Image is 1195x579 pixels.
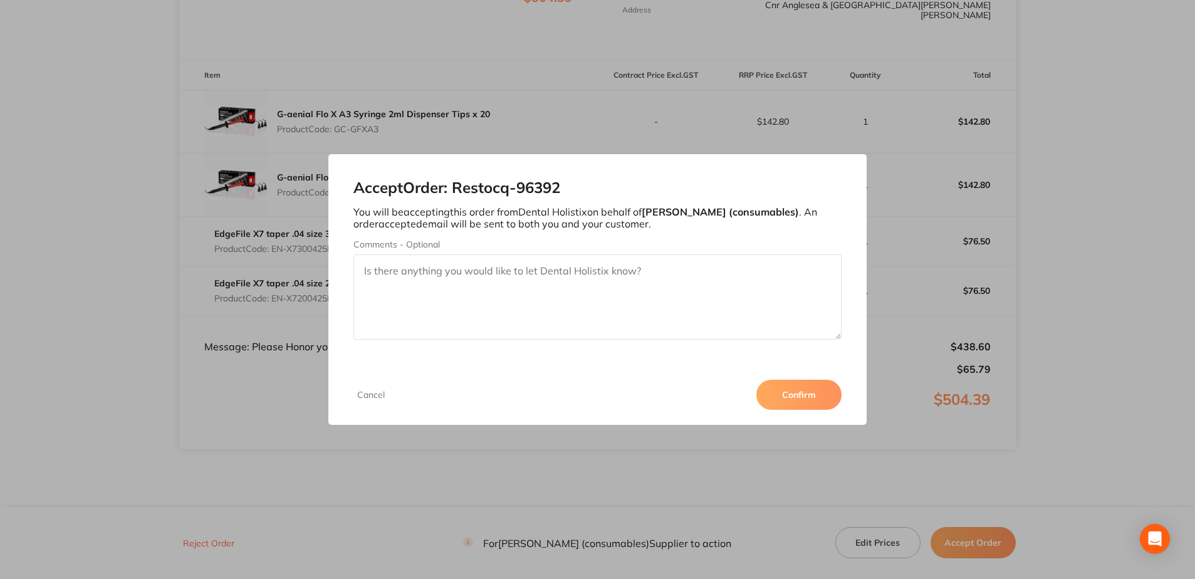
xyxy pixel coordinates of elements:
[642,206,799,218] b: [PERSON_NAME] (consumables)
[353,179,841,197] h2: Accept Order: Restocq- 96392
[353,206,841,229] p: You will be accepting this order from Dental Holistix on behalf of . An order accepted email will...
[353,389,389,400] button: Cancel
[756,380,842,410] button: Confirm
[1140,524,1170,554] div: Open Intercom Messenger
[353,239,841,249] label: Comments - Optional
